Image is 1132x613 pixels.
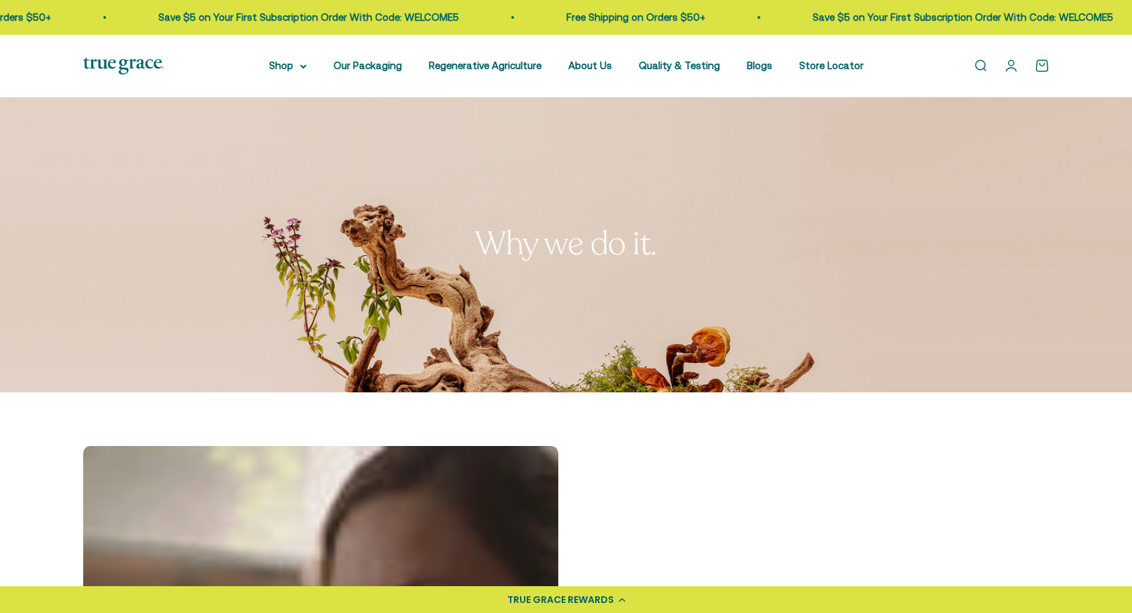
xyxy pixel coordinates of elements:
[811,9,1112,25] p: Save $5 on Your First Subscription Order With Code: WELCOME5
[507,593,614,607] div: TRUE GRACE REWARDS
[639,60,720,71] a: Quality & Testing
[429,60,542,71] a: Regenerative Agriculture
[269,58,307,74] summary: Shop
[475,222,657,266] split-lines: Why we do it.
[568,60,612,71] a: About Us
[799,60,864,71] a: Store Locator
[565,11,704,23] a: Free Shipping on Orders $50+
[333,60,402,71] a: Our Packaging
[747,60,772,71] a: Blogs
[157,9,458,25] p: Save $5 on Your First Subscription Order With Code: WELCOME5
